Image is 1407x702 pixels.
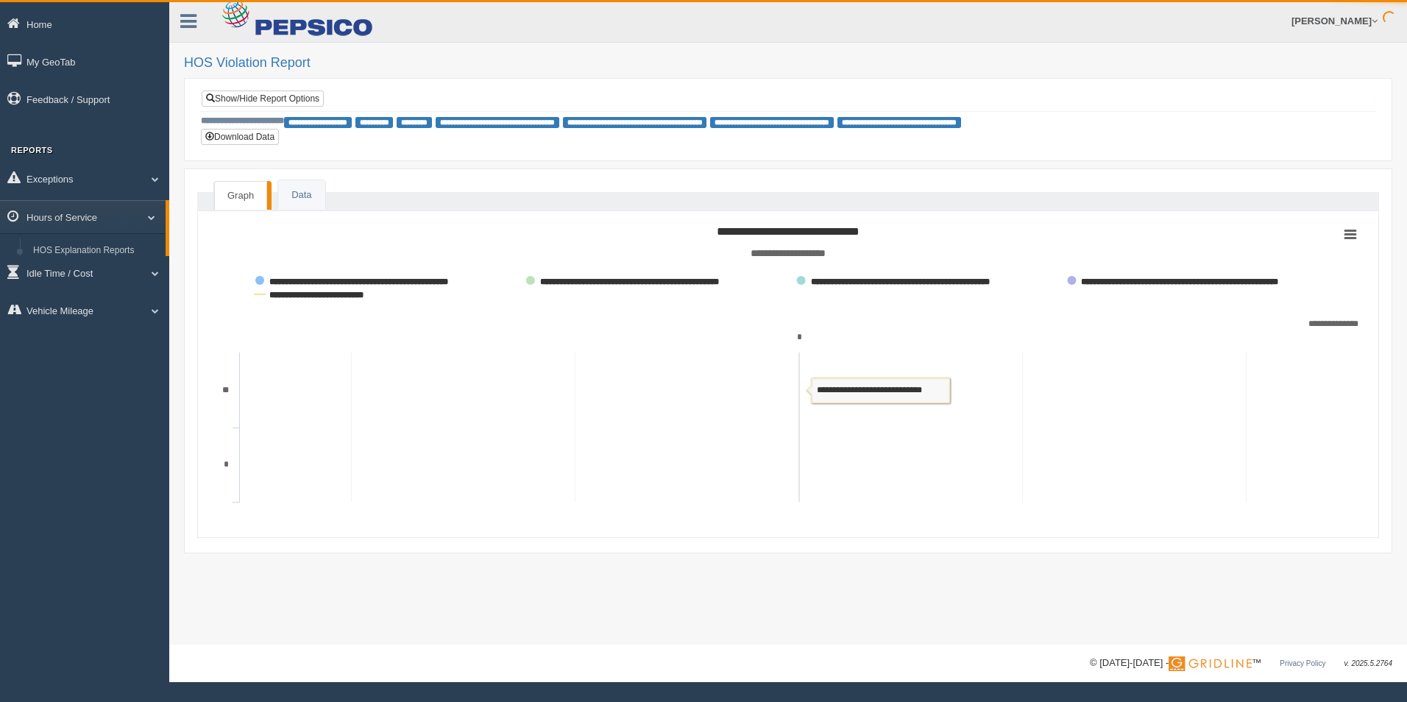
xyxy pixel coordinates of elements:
[1090,656,1392,671] div: © [DATE]-[DATE] - ™
[1280,659,1325,667] a: Privacy Policy
[202,91,324,107] a: Show/Hide Report Options
[201,129,279,145] button: Download Data
[278,180,325,210] a: Data
[214,181,267,210] a: Graph
[1169,656,1252,671] img: Gridline
[184,56,1392,71] h2: HOS Violation Report
[26,238,166,264] a: HOS Explanation Reports
[1344,659,1392,667] span: v. 2025.5.2764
